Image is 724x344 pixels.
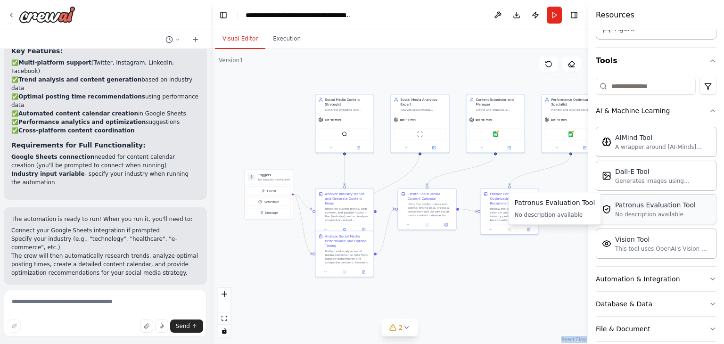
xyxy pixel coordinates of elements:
div: Database & Data [596,299,652,309]
div: Gather and analyze social media performance data from industry benchmarks and competitor analysis... [325,249,371,264]
button: Event [247,187,291,196]
p: ✅ (Twitter, Instagram, LinkedIn, Facebook) ✅ based on industry data ✅ using performance data ✅ in... [11,58,199,135]
div: AI & Machine Learning [596,123,716,266]
div: Analyze Social Media Performance and Optimal TimingGather and analyze social media performance da... [315,231,374,278]
h4: Resources [596,9,634,21]
div: Analyze Social Media Performance and Optimal Timing [325,234,371,248]
p: No triggers configured [258,178,290,181]
div: Version 1 [219,57,243,64]
span: gpt-4o-mini [325,118,341,122]
button: No output available [335,227,354,232]
div: Provide Performance Optimization RecommendationsReview the created content calendar and analyze i... [480,188,539,235]
span: 2 [399,323,403,332]
button: Visual Editor [215,29,265,49]
strong: Requirements for Full Functionality: [11,141,146,149]
li: Specify your industry (e.g., "technology", "healthcare", "e-commerce", etc.) [11,235,199,252]
img: Aimindtool [602,137,611,147]
div: A wrapper around [AI-Minds]([URL][DOMAIN_NAME]). Useful for when you need answers to questions fr... [615,143,710,151]
button: Open in side panel [420,145,447,151]
g: Edge from 25a062ba-1859-4e12-a952-4b235fc75b35 to dcae36c4-30f4-41d1-bc5e-50a28b3810a0 [342,155,347,186]
div: Dall-E Tool [615,167,710,176]
span: Schedule [264,199,279,204]
button: Manage [247,208,291,217]
button: Open in side panel [438,222,454,228]
span: Send [176,322,190,330]
div: Analyze social media performance data, engagement metrics, and audience insights to identify opti... [401,108,446,112]
button: Open in side panel [355,269,371,275]
button: Tools [596,48,716,74]
p: The automation is ready to run! When you run it, you'll need to: [11,215,199,223]
button: Execution [265,29,308,49]
g: Edge from 7010c026-c336-49b4-baf8-4467e0b04791 to b5d2c727-e898-4633-a134-30c460725454 [425,155,498,186]
button: Start a new chat [188,34,203,45]
div: No description available [615,211,696,218]
div: This tool uses OpenAI's Vision API to describe the contents of an image. [615,245,710,253]
p: The crew will then automatically research trends, analyze optimal posting times, create a detaile... [11,252,199,277]
button: Upload files [140,319,153,333]
img: Dalletool [602,171,611,180]
button: zoom in [218,288,230,300]
div: Using the content ideas and optimal timing data, create a comprehensive 30-day social media conte... [408,202,453,217]
div: Review the created content calendar and analyze it against industry performance benchmarks. Provi... [490,207,536,222]
strong: Trend analysis and content generation [18,76,141,83]
button: Improve this prompt [8,319,21,333]
button: No output available [335,269,354,275]
button: Open in side panel [496,145,523,151]
img: Google sheets [493,131,498,137]
span: Manage [265,210,278,215]
div: Performance Optimization SpecialistMonitor and analyze social media performance metrics, provide ... [542,94,601,153]
img: SerperDevTool [342,131,347,137]
img: Patronusevaltool [602,205,611,214]
div: No description available [514,211,595,219]
div: Content Scheduler and Manager [476,98,522,107]
span: gpt-4o-mini [551,118,568,122]
div: Automation & Integration [596,274,680,284]
button: Switch to previous chat [162,34,184,45]
button: Open in side panel [345,145,372,151]
div: TriggersNo triggers configuredEventScheduleManage [245,170,293,220]
button: Open in side panel [571,145,598,151]
div: Patronus Evaluation Tool [615,200,696,210]
button: Open in side panel [520,227,536,232]
div: AI & Machine Learning [596,106,670,115]
img: Logo [19,6,75,23]
button: Send [170,319,203,333]
strong: Industry input variable [11,171,85,177]
button: File & Document [596,317,716,341]
img: ScrapeWebsiteTool [417,131,423,137]
div: Performance Optimization Specialist [551,98,597,107]
div: Create and organize a comprehensive social media content calendar for {industry}, scheduling post... [476,108,522,112]
div: Create Social Media Content Calendar [408,192,453,201]
div: Generates images using OpenAI's Dall-E model. [615,177,710,185]
div: Monitor and analyze social media performance metrics, provide actionable insights for improving e... [551,108,597,112]
button: Hide left sidebar [217,8,230,22]
img: Google sheets [568,131,574,137]
g: Edge from triggers to dcae36c4-30f4-41d1-bc5e-50a28b3810a0 [292,192,313,212]
button: Open in side panel [355,227,371,232]
button: Database & Data [596,292,716,316]
div: Patronus Evaluation Tool [514,198,595,207]
button: fit view [218,312,230,325]
img: Visiontool [602,239,611,248]
a: React Flow attribution [561,337,587,342]
div: Social Media Content Strategist [325,98,371,107]
li: needed for content calendar creation (you'll be prompted to connect when running) [11,153,199,170]
button: Automation & Integration [596,267,716,291]
g: Edge from b5d2c727-e898-4633-a134-30c460725454 to 27e31efb-0550-42e9-9a11-a14cca3a5706 [459,207,477,214]
div: Social Media Content StrategistGenerate engaging and relevant content ideas for {industry} by ana... [315,94,374,153]
strong: Cross-platform content coordination [18,127,135,134]
div: Analyze Industry Trends and Generate Content Ideas [325,192,371,206]
div: Research current trends, viral content, and popular topics in the {industry} sector. Analyze comp... [325,207,371,222]
button: No output available [500,227,519,232]
span: Event [267,188,276,193]
div: React Flow controls [218,288,230,337]
button: AI & Machine Learning [596,98,716,123]
nav: breadcrumb [246,10,352,20]
button: toggle interactivity [218,325,230,337]
g: Edge from triggers to 8a9879e9-8ff6-43c6-90d8-86ea5f9818b5 [292,192,313,256]
button: Schedule [247,197,291,206]
strong: Google Sheets connection [11,154,94,160]
div: Social Media Analytics Expert [401,98,446,107]
g: Edge from 8a9879e9-8ff6-43c6-90d8-86ea5f9818b5 to b5d2c727-e898-4633-a134-30c460725454 [377,207,395,256]
div: AIMind Tool [615,133,710,142]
